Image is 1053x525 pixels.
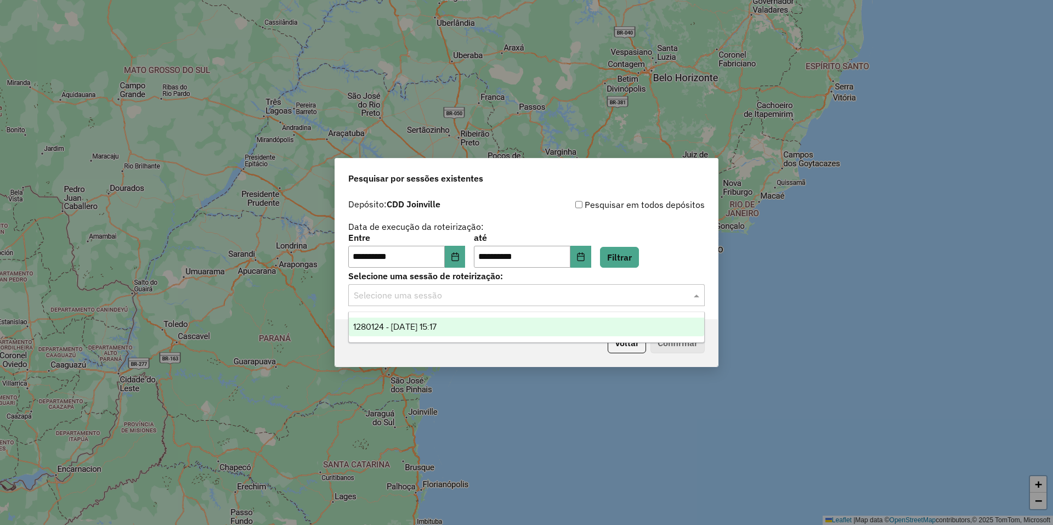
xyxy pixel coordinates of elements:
[348,269,705,283] label: Selecione uma sessão de roteirização:
[348,172,483,185] span: Pesquisar por sessões existentes
[348,197,440,211] label: Depósito:
[348,231,465,244] label: Entre
[526,198,705,211] div: Pesquisar em todos depósitos
[445,246,466,268] button: Choose Date
[387,199,440,210] strong: CDD Joinville
[353,322,437,331] span: 1280124 - [DATE] 15:17
[474,231,591,244] label: até
[570,246,591,268] button: Choose Date
[600,247,639,268] button: Filtrar
[348,220,484,233] label: Data de execução da roteirização:
[348,312,705,343] ng-dropdown-panel: Options list
[608,332,646,353] button: Voltar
